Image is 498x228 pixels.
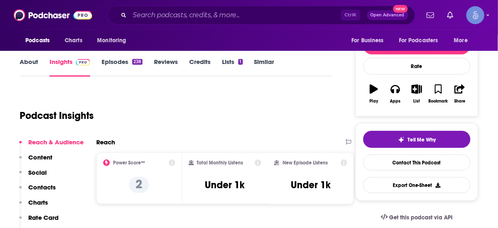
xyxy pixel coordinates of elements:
[374,207,460,228] a: Get this podcast via API
[96,138,115,146] h2: Reach
[466,6,484,24] span: Logged in as Spiral5-G1
[107,6,415,25] div: Search podcasts, credits, & more...
[28,138,84,146] p: Reach & Audience
[363,177,471,193] button: Export One-Sheet
[20,33,60,48] button: open menu
[291,179,330,191] h3: Under 1k
[363,131,471,148] button: tell me why sparkleTell Me Why
[346,33,394,48] button: open menu
[351,35,384,46] span: For Business
[59,33,87,48] a: Charts
[28,214,59,221] p: Rate Card
[189,58,211,77] a: Credits
[408,137,436,143] span: Tell Me Why
[449,79,471,109] button: Share
[113,160,145,166] h2: Power Score™
[20,58,38,77] a: About
[414,99,420,104] div: List
[205,179,245,191] h3: Under 1k
[25,35,50,46] span: Podcasts
[102,58,143,77] a: Episodes238
[91,33,137,48] button: open menu
[65,35,82,46] span: Charts
[454,99,465,104] div: Share
[238,59,242,65] div: 1
[254,58,274,77] a: Similar
[19,169,47,184] button: Social
[406,79,428,109] button: List
[154,58,178,77] a: Reviews
[393,5,408,13] span: New
[454,35,468,46] span: More
[363,79,385,109] button: Play
[428,79,449,109] button: Bookmark
[197,160,243,166] h2: Total Monthly Listens
[50,58,90,77] a: InsightsPodchaser Pro
[385,79,406,109] button: Apps
[444,8,457,22] a: Show notifications dropdown
[429,99,448,104] div: Bookmark
[363,58,471,75] div: Rate
[371,13,405,17] span: Open Advanced
[466,6,484,24] button: Show profile menu
[19,183,56,198] button: Contacts
[283,160,328,166] h2: New Episode Listens
[19,153,52,169] button: Content
[129,177,149,193] p: 2
[448,33,478,48] button: open menu
[466,6,484,24] img: User Profile
[390,99,401,104] div: Apps
[367,10,408,20] button: Open AdvancedNew
[28,183,56,191] p: Contacts
[28,153,52,161] p: Content
[130,9,341,22] input: Search podcasts, credits, & more...
[370,99,378,104] div: Play
[394,33,450,48] button: open menu
[341,10,360,21] span: Ctrl K
[28,169,47,176] p: Social
[20,109,94,122] h1: Podcast Insights
[389,214,453,221] span: Get this podcast via API
[363,155,471,171] a: Contact This Podcast
[222,58,242,77] a: Lists1
[14,7,92,23] img: Podchaser - Follow, Share and Rate Podcasts
[398,137,405,143] img: tell me why sparkle
[19,138,84,153] button: Reach & Audience
[423,8,437,22] a: Show notifications dropdown
[19,198,48,214] button: Charts
[399,35,438,46] span: For Podcasters
[132,59,143,65] div: 238
[76,59,90,66] img: Podchaser Pro
[28,198,48,206] p: Charts
[97,35,126,46] span: Monitoring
